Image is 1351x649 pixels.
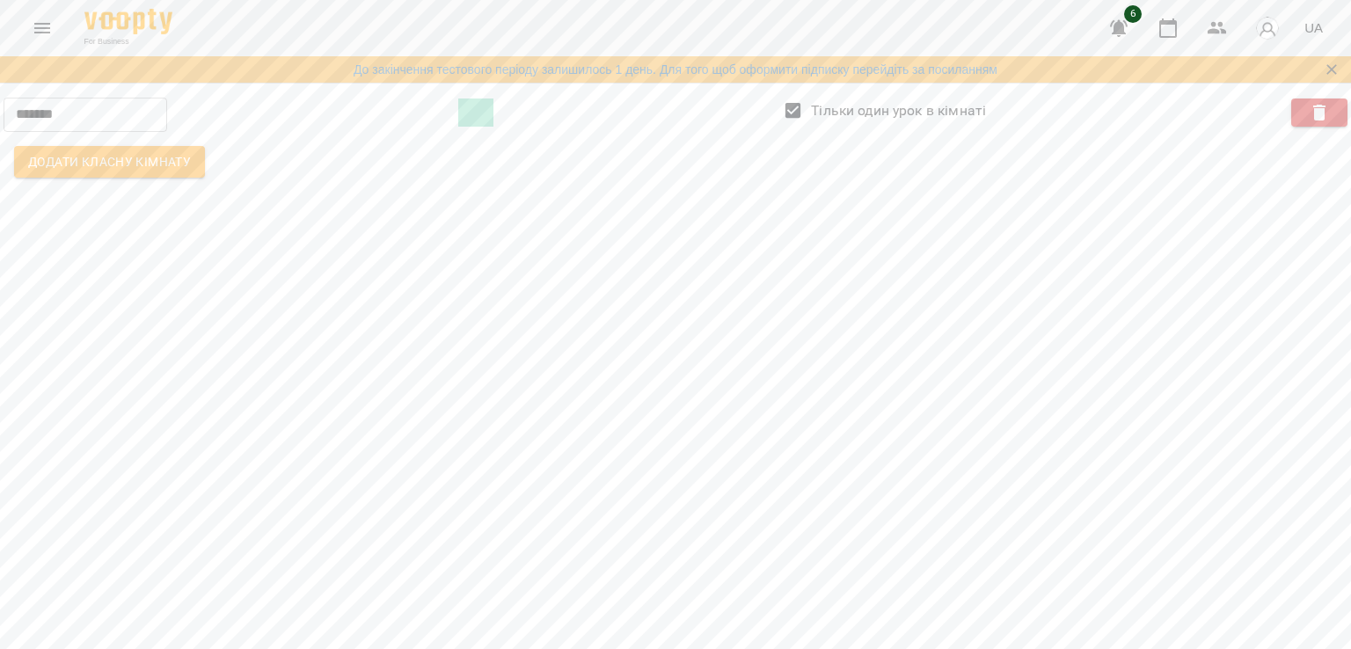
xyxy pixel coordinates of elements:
button: Menu [21,7,63,49]
span: 6 [1124,5,1142,23]
button: UA [1297,11,1330,44]
span: UA [1304,18,1323,37]
button: Додати класну кімнату [14,146,205,178]
img: avatar_s.png [1255,16,1280,40]
button: Закрити сповіщення [1319,57,1344,82]
span: Додати класну кімнату [28,151,191,172]
img: Voopty Logo [84,9,172,34]
span: Тільки один урок в кімнаті [811,100,986,121]
a: До закінчення тестового періоду залишилось 1 день. Для того щоб оформити підписку перейдіть за по... [354,61,997,78]
span: For Business [84,36,172,47]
